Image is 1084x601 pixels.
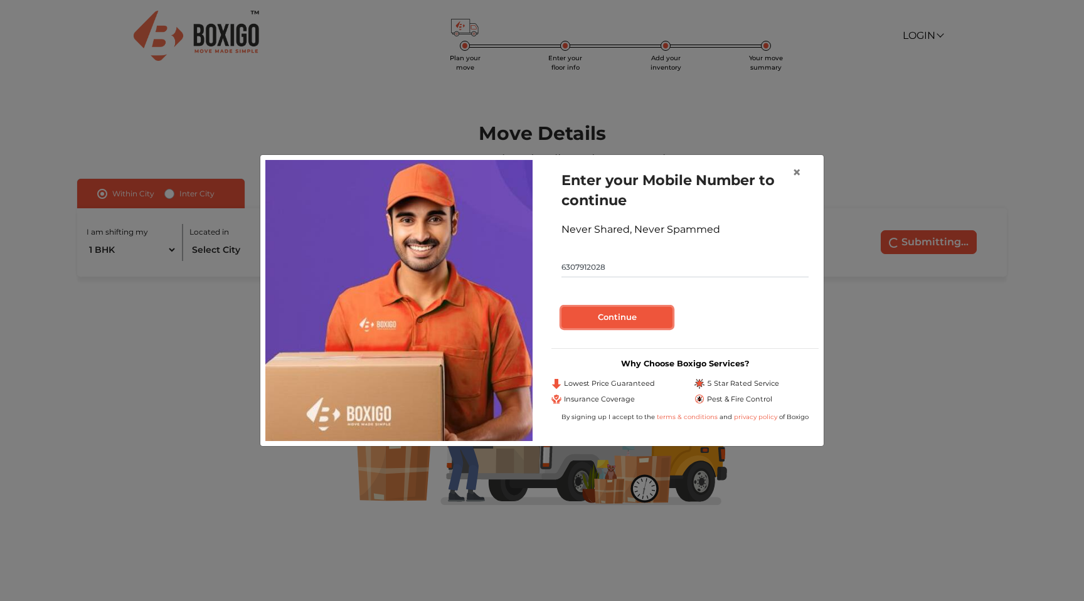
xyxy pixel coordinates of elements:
span: Insurance Coverage [564,394,635,405]
div: By signing up I accept to the and of Boxigo [551,412,819,422]
button: Close [782,155,811,190]
h1: Enter your Mobile Number to continue [561,170,809,210]
input: Mobile No [561,257,809,277]
a: terms & conditions [657,413,720,421]
button: Continue [561,307,672,328]
h3: Why Choose Boxigo Services? [551,359,819,368]
span: 5 Star Rated Service [707,378,779,389]
span: Lowest Price Guaranteed [564,378,655,389]
span: × [792,163,801,181]
div: Never Shared, Never Spammed [561,222,809,237]
span: Pest & Fire Control [707,394,772,405]
a: privacy policy [732,413,779,421]
img: relocation-img [265,160,533,441]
